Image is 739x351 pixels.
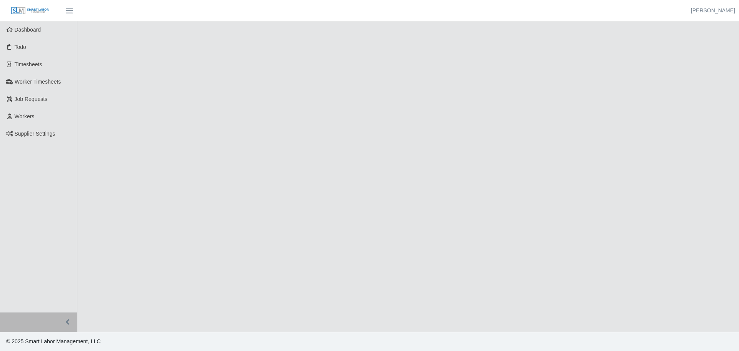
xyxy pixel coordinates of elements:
[15,61,42,67] span: Timesheets
[15,96,48,102] span: Job Requests
[11,7,49,15] img: SLM Logo
[691,7,735,15] a: [PERSON_NAME]
[15,113,35,119] span: Workers
[15,44,26,50] span: Todo
[6,338,100,344] span: © 2025 Smart Labor Management, LLC
[15,79,61,85] span: Worker Timesheets
[15,27,41,33] span: Dashboard
[15,131,55,137] span: Supplier Settings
